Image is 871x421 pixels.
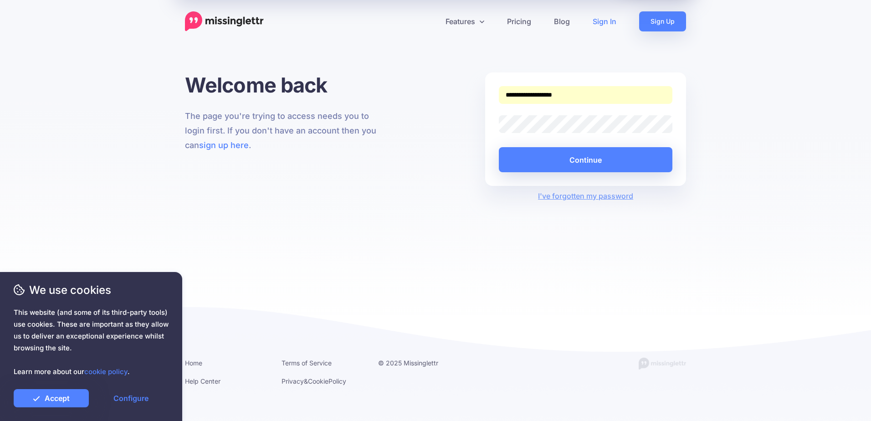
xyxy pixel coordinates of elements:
a: Features [434,11,496,31]
button: Continue [499,147,672,172]
a: Sign Up [639,11,686,31]
a: Help Center [185,377,220,385]
span: This website (and some of its third-party tools) use cookies. These are important as they allow u... [14,307,169,378]
a: Accept [14,389,89,407]
a: Sign In [581,11,628,31]
a: cookie policy [84,367,128,376]
a: Pricing [496,11,543,31]
a: Cookie [308,377,328,385]
h1: Welcome back [185,72,386,98]
span: We use cookies [14,282,169,298]
a: Configure [93,389,169,407]
a: I've forgotten my password [538,191,633,200]
a: Privacy [282,377,304,385]
a: sign up here [199,140,249,150]
a: Home [185,359,202,367]
a: Terms of Service [282,359,332,367]
a: Blog [543,11,581,31]
li: & Policy [282,375,364,387]
p: The page you're trying to access needs you to login first. If you don't have an account then you ... [185,109,386,153]
li: © 2025 Missinglettr [378,357,461,369]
